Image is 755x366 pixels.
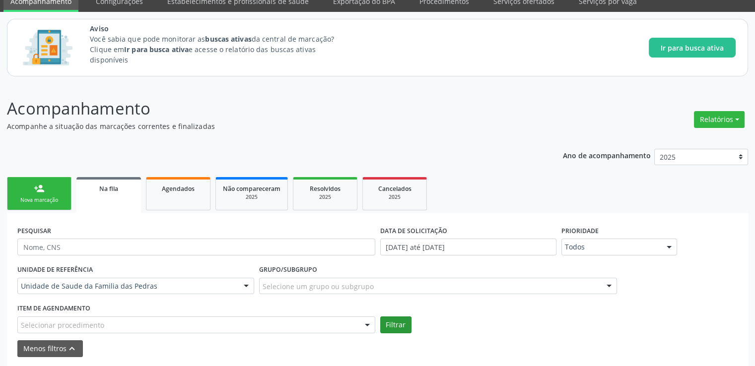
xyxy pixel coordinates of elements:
[649,38,736,58] button: Ir para busca ativa
[34,183,45,194] div: person_add
[370,193,419,201] div: 2025
[561,223,599,239] label: Prioridade
[263,281,374,292] span: Selecione um grupo ou subgrupo
[67,343,77,354] i: keyboard_arrow_up
[223,184,280,193] span: Não compareceram
[90,23,352,34] span: Aviso
[563,149,651,161] p: Ano de acompanhamento
[380,223,447,239] label: DATA DE SOLICITAÇÃO
[380,239,556,255] input: Selecione um intervalo
[90,34,352,65] p: Você sabia que pode monitorar as da central de marcação? Clique em e acesse o relatório das busca...
[17,301,90,316] label: Item de agendamento
[124,45,189,54] strong: Ir para busca ativa
[7,121,526,131] p: Acompanhe a situação das marcações correntes e finalizadas
[310,184,341,193] span: Resolvidos
[99,184,118,193] span: Na fila
[661,43,724,53] span: Ir para busca ativa
[378,184,412,193] span: Cancelados
[565,242,657,252] span: Todos
[380,316,412,333] button: Filtrar
[19,25,76,70] img: Imagem de CalloutCard
[14,196,64,204] div: Nova marcação
[259,262,317,278] label: Grupo/Subgrupo
[162,184,195,193] span: Agendados
[7,96,526,121] p: Acompanhamento
[17,223,51,239] label: PESQUISAR
[17,262,93,278] label: UNIDADE DE REFERÊNCIA
[17,239,375,255] input: Nome, CNS
[223,193,280,201] div: 2025
[300,193,350,201] div: 2025
[21,281,234,291] span: Unidade de Saude da Familia das Pedras
[17,340,83,358] button: Menos filtroskeyboard_arrow_up
[694,111,745,128] button: Relatórios
[205,34,251,44] strong: buscas ativas
[21,320,104,330] span: Selecionar procedimento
